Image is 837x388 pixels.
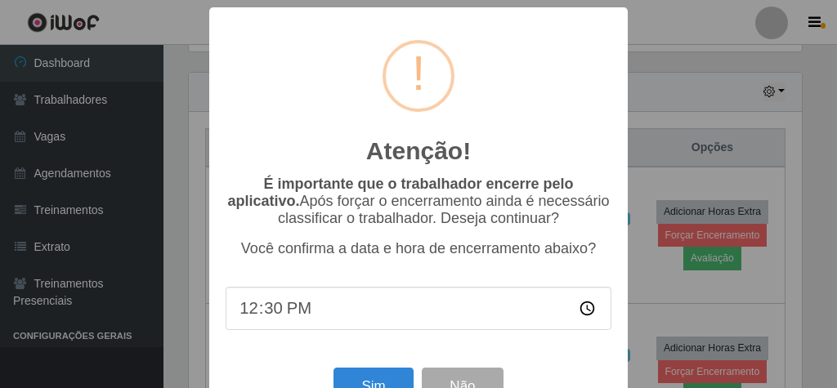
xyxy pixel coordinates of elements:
b: É importante que o trabalhador encerre pelo aplicativo. [227,176,573,209]
h2: Atenção! [366,136,471,166]
p: Você confirma a data e hora de encerramento abaixo? [226,240,611,257]
p: Após forçar o encerramento ainda é necessário classificar o trabalhador. Deseja continuar? [226,176,611,227]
